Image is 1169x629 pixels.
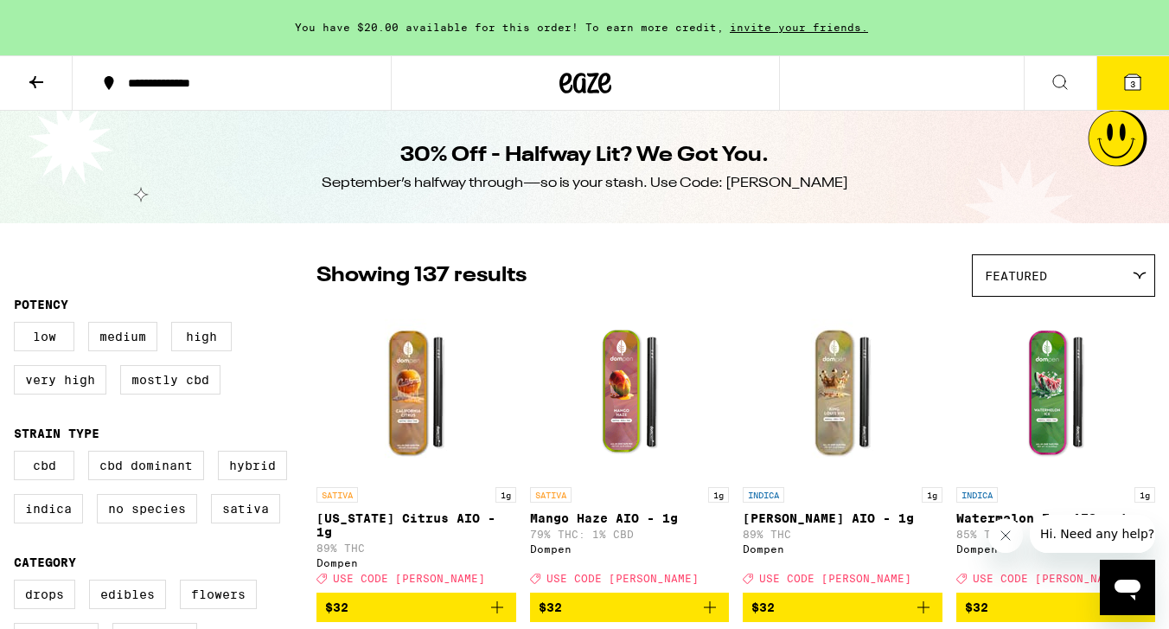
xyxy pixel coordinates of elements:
label: Very High [14,365,106,395]
span: You have $20.00 available for this order! To earn more credit, [295,22,724,33]
a: Open page for California Citrus AIO - 1g from Dompen [316,305,516,593]
label: Hybrid [218,451,287,480]
label: Sativa [211,494,280,523]
span: USE CODE [PERSON_NAME] [973,573,1125,584]
label: CBD Dominant [88,451,204,480]
label: Indica [14,494,83,523]
span: USE CODE [PERSON_NAME] [333,573,485,584]
a: Open page for Mango Haze AIO - 1g from Dompen [530,305,730,593]
button: Add to bag [316,593,516,622]
span: Featured [985,269,1047,283]
p: Showing 137 results [316,261,527,291]
span: $32 [325,600,348,614]
iframe: Close message [988,518,1023,553]
p: Mango Haze AIO - 1g [530,511,730,525]
label: Edibles [89,580,166,609]
label: High [171,322,232,351]
p: INDICA [743,487,784,503]
label: CBD [14,451,74,480]
span: $32 [965,600,988,614]
p: 1g [495,487,516,503]
legend: Category [14,555,76,569]
p: 79% THC: 1% CBD [530,529,730,540]
button: 3 [1096,56,1169,110]
p: SATIVA [316,487,358,503]
button: Add to bag [743,593,942,622]
iframe: Button to launch messaging window [1100,560,1155,615]
p: 1g [1134,487,1155,503]
p: 1g [922,487,942,503]
span: invite your friends. [724,22,874,33]
span: 3 [1130,79,1135,89]
a: Open page for Watermelon Ice AIO - 1g from Dompen [956,305,1156,593]
div: Dompen [956,543,1156,555]
img: Dompen - Mango Haze AIO - 1g [543,305,716,478]
iframe: Message from company [1030,515,1155,553]
label: No Species [97,494,197,523]
legend: Potency [14,298,68,311]
h1: 30% Off - Halfway Lit? We Got You. [400,141,769,170]
div: Dompen [743,543,942,555]
img: Dompen - Watermelon Ice AIO - 1g [969,305,1142,478]
span: USE CODE [PERSON_NAME] [546,573,699,584]
p: [US_STATE] Citrus AIO - 1g [316,511,516,539]
span: USE CODE [PERSON_NAME] [759,573,911,584]
p: SATIVA [530,487,572,503]
label: Low [14,322,74,351]
p: INDICA [956,487,998,503]
p: 89% THC [743,529,942,540]
button: Add to bag [956,593,1156,622]
legend: Strain Type [14,427,99,440]
img: Dompen - California Citrus AIO - 1g [329,305,502,478]
p: 85% THC [956,529,1156,540]
div: Dompen [316,557,516,568]
button: Add to bag [530,593,730,622]
label: Mostly CBD [120,365,220,395]
span: $32 [539,600,562,614]
label: Flowers [180,580,257,609]
span: $32 [751,600,775,614]
p: Watermelon Ice AIO - 1g [956,511,1156,525]
label: Medium [88,322,157,351]
div: Dompen [530,543,730,555]
p: 89% THC [316,542,516,554]
a: Open page for King Louis XIII AIO - 1g from Dompen [743,305,942,593]
p: [PERSON_NAME] AIO - 1g [743,511,942,525]
div: September’s halfway through—so is your stash. Use Code: [PERSON_NAME] [322,174,848,193]
img: Dompen - King Louis XIII AIO - 1g [756,305,929,478]
label: Drops [14,580,75,609]
p: 1g [708,487,729,503]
